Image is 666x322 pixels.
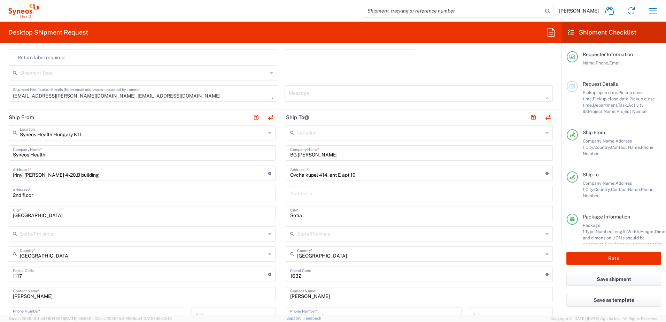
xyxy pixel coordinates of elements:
span: Country, [594,145,611,150]
span: Company Name, [583,181,615,186]
button: Save as template [566,294,661,307]
span: Type, [585,229,596,234]
span: Contact Name, [611,187,641,192]
span: Height, [640,229,655,234]
button: Save shipment [566,273,661,286]
span: Requester Information [583,52,633,57]
span: Package 1: [583,223,601,234]
span: Copyright © [DATE]-[DATE] Agistix Inc., All Rights Reserved [550,315,658,322]
a: Feedback [303,316,321,320]
button: Rate [566,252,661,265]
input: Shipment, tracking or reference number [362,4,543,17]
span: Request Details [583,81,618,87]
span: Name, [583,60,596,66]
span: Package Information [583,214,630,220]
a: Support [286,316,304,320]
span: City, [586,187,594,192]
label: Return label required [9,55,64,60]
span: Country, [594,187,611,192]
span: Email [609,60,621,66]
span: Width, [627,229,640,234]
span: Task, [618,102,628,108]
span: Server: 2025.18.0-dd719145275 [8,316,91,321]
h2: Ship To [286,114,309,121]
span: Ship To [583,172,599,177]
h2: Ship From [9,114,34,121]
span: City, [586,145,594,150]
span: [DATE] 09:51:11 [65,316,91,321]
span: Contact Name, [611,145,641,150]
span: Number, [596,229,612,234]
h2: Shipment Checklist [568,28,636,37]
h2: Desktop Shipment Request [8,28,88,37]
span: Ship From [583,130,605,135]
span: Project Number [617,109,648,114]
span: Company Name, [583,138,615,144]
span: Pickup close date, [593,96,629,101]
span: Department, [593,102,618,108]
span: [DATE] 09:32:48 [142,316,172,321]
span: Project Name, [588,109,617,114]
span: [PERSON_NAME] [559,8,599,14]
span: Pickup open date, [583,90,618,95]
span: Should have valid content(s) [605,242,661,247]
span: Client: 2025.18.0-9839db4 [94,316,172,321]
span: Length, [612,229,627,234]
span: Phone, [596,60,609,66]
